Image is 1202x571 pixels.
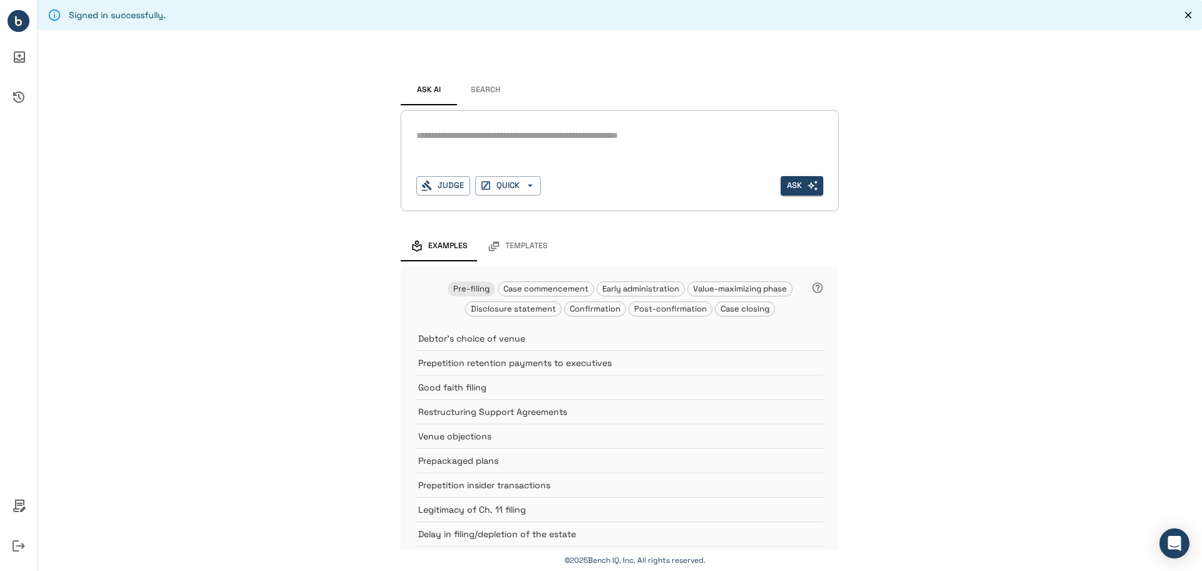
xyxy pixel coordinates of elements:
[564,301,626,317] div: Confirmation
[416,546,824,570] div: Zone of insolvency
[448,281,495,296] div: Pre-filing
[401,231,839,261] div: examples and templates tabs
[629,301,712,317] div: Post-confirmation
[416,176,470,196] button: Judge
[69,4,166,26] div: Signed in successfully.
[418,454,793,467] p: Prepackaged plans
[418,357,793,369] p: Prepetition retention payments to executives
[629,303,712,314] span: Post-confirmation
[418,430,793,443] p: Venue objections
[416,448,824,473] div: Prepackaged plans
[687,281,793,296] div: Value-maximizing phase
[416,350,824,375] div: Prepetition retention payments to executives
[457,75,513,105] button: Search
[416,375,824,399] div: Good faith filing
[418,528,793,540] p: Delay in filing/depletion of the estate
[418,406,793,418] p: Restructuring Support Agreements
[448,283,495,294] span: Pre-filing
[466,303,561,314] span: Disclosure statement
[417,85,441,95] span: Ask AI
[505,241,548,251] span: Templates
[597,281,685,296] div: Early administration
[498,283,593,294] span: Case commencement
[416,327,824,350] div: Debtor's choice of venue
[597,283,684,294] span: Early administration
[416,399,824,424] div: Restructuring Support Agreements
[416,424,824,448] div: Venue objections
[1159,528,1189,558] div: Open Intercom Messenger
[781,176,823,196] button: Ask
[688,283,792,294] span: Value-maximizing phase
[418,479,793,491] p: Prepetition insider transactions
[716,303,774,314] span: Case closing
[781,176,823,196] span: Enter search text
[498,281,594,296] div: Case commencement
[418,503,793,516] p: Legitimacy of Ch. 11 filing
[475,176,541,196] button: QUICK
[715,301,775,317] div: Case closing
[416,473,824,497] div: Prepetition insider transactions
[416,521,824,546] div: Delay in filing/depletion of the estate
[416,497,824,521] div: Legitimacy of Ch. 11 filing
[428,241,468,251] span: Examples
[418,381,793,394] p: Good faith filing
[565,303,625,314] span: Confirmation
[418,332,793,345] p: Debtor's choice of venue
[465,301,562,317] div: Disclosure statement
